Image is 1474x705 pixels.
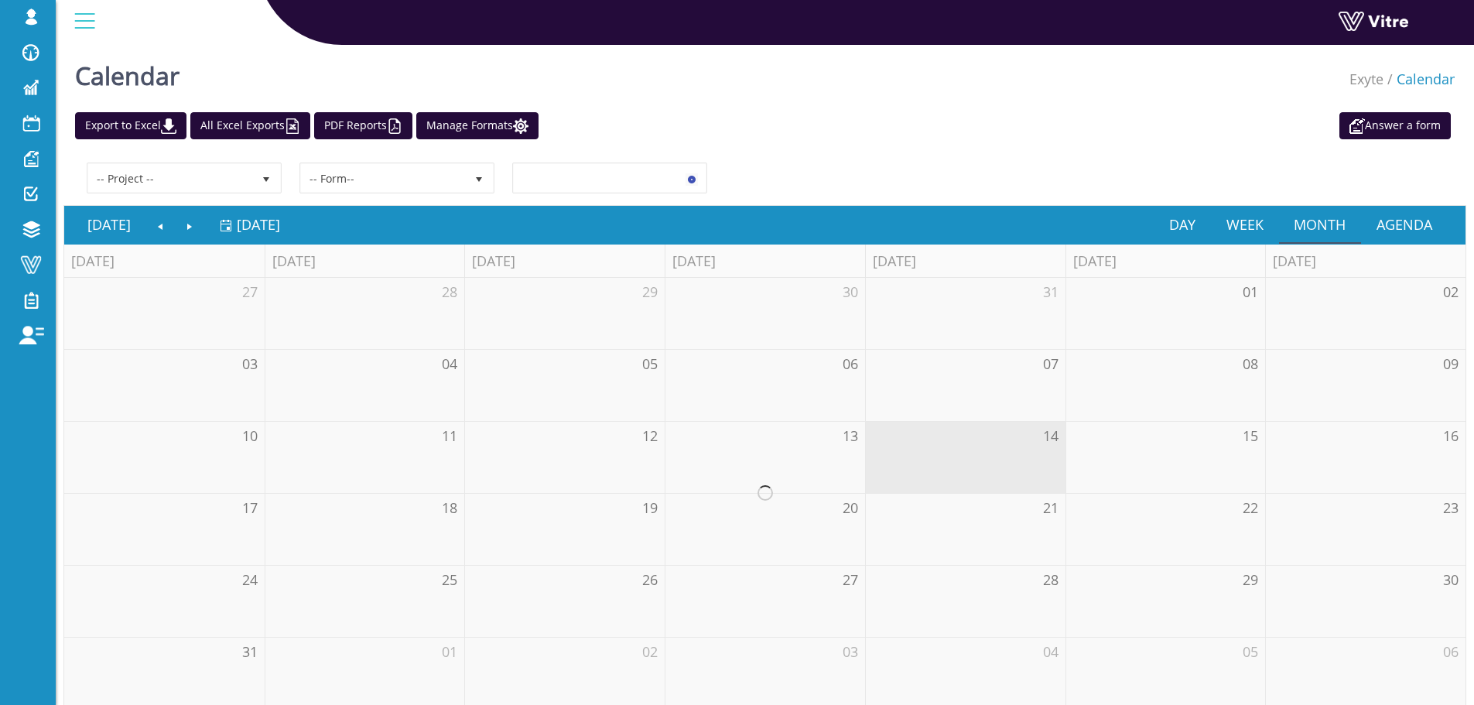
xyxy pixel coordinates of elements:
span: select [252,164,280,192]
img: cal_download.png [161,118,176,134]
a: Previous [146,207,176,242]
span: [DATE] [237,215,280,234]
a: Agenda [1361,207,1448,242]
span: -- Project -- [88,164,252,192]
img: cal_pdf.png [387,118,402,134]
span: select [465,164,493,192]
th: [DATE] [464,245,665,278]
th: [DATE] [665,245,865,278]
a: [DATE] [220,207,280,242]
a: Manage Formats [416,112,539,139]
a: Next [175,207,204,242]
img: appointment_white2.png [1349,118,1365,134]
th: [DATE] [865,245,1065,278]
th: [DATE] [64,245,265,278]
a: Month [1279,207,1362,242]
h1: Calendar [75,39,180,104]
th: [DATE] [265,245,465,278]
span: select [678,164,706,192]
a: PDF Reports [314,112,412,139]
a: Answer a form [1339,112,1451,139]
a: Export to Excel [75,112,186,139]
th: [DATE] [1065,245,1266,278]
a: [DATE] [72,207,146,242]
li: Calendar [1383,70,1455,90]
th: [DATE] [1265,245,1465,278]
a: All Excel Exports [190,112,310,139]
img: cal_excel.png [285,118,300,134]
img: cal_settings.png [513,118,528,134]
a: Week [1211,207,1279,242]
a: Exyte [1349,70,1383,88]
a: Day [1154,207,1211,242]
span: -- Form-- [301,164,465,192]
